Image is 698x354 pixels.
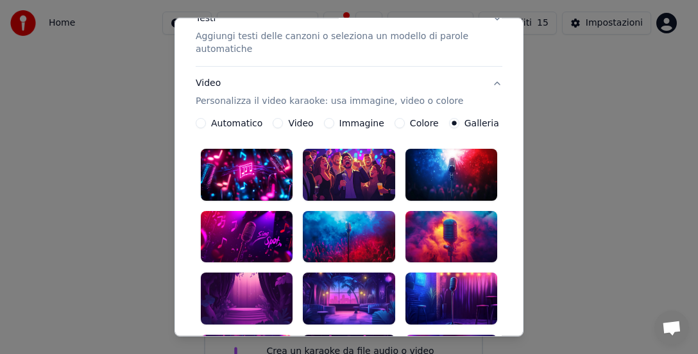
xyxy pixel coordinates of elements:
label: Automatico [211,119,262,128]
div: Testi [196,12,216,25]
button: VideoPersonalizza il video karaoke: usa immagine, video o colore [196,67,502,118]
label: Immagine [339,119,384,128]
p: Personalizza il video karaoke: usa immagine, video o colore [196,95,463,108]
p: Aggiungi testi delle canzoni o seleziona un modello di parole automatiche [196,30,482,56]
label: Video [288,119,313,128]
label: Colore [410,119,439,128]
div: Video [196,77,463,108]
button: TestiAggiungi testi delle canzoni o seleziona un modello di parole automatiche [196,2,502,66]
label: Galleria [464,119,499,128]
